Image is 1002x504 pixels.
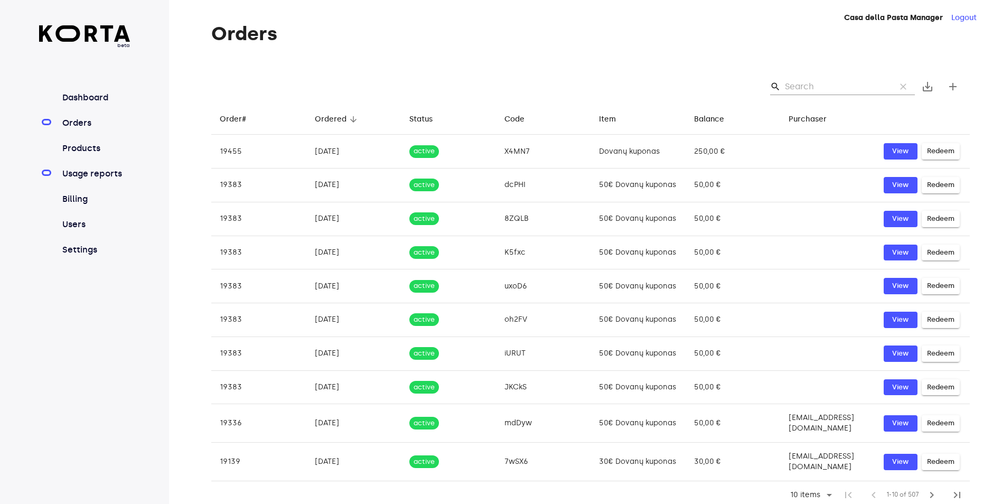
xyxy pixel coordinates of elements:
span: active [409,214,439,224]
span: View [889,213,912,225]
div: Order# [220,113,246,126]
button: Redeem [922,211,960,227]
button: Redeem [922,143,960,160]
td: 50€ Dovanų kuponas [591,303,686,337]
span: Redeem [927,348,954,360]
td: [DATE] [306,169,401,202]
button: Redeem [922,278,960,294]
td: 50,00 € [686,169,781,202]
td: [DATE] [306,303,401,337]
span: Balance [694,113,738,126]
td: 50,00 € [686,404,781,443]
span: active [409,418,439,428]
input: Search [785,78,887,95]
a: View [884,177,917,193]
td: [DATE] [306,236,401,269]
span: Search [770,81,781,92]
a: View [884,415,917,432]
span: beta [39,42,130,49]
img: Korta [39,25,130,42]
button: View [884,245,917,261]
td: 50,00 € [686,337,781,370]
div: Code [504,113,525,126]
a: Usage reports [60,167,130,180]
td: 8ZQLB [496,202,591,236]
button: Redeem [922,454,960,470]
span: Redeem [927,456,954,468]
td: X4MN7 [496,135,591,169]
span: View [889,280,912,292]
span: Redeem [927,280,954,292]
td: 50,00 € [686,370,781,404]
td: [DATE] [306,370,401,404]
a: Products [60,142,130,155]
button: Redeem [922,379,960,396]
button: Redeem [922,245,960,261]
td: 50,00 € [686,236,781,269]
td: 19383 [211,202,306,236]
h1: Orders [211,23,970,44]
span: View [889,381,912,394]
span: active [409,382,439,393]
span: Redeem [927,213,954,225]
div: 10 items [788,491,823,500]
td: 50€ Dovanų kuponas [591,169,686,202]
span: Redeem [927,314,954,326]
span: Purchaser [789,113,840,126]
button: View [884,346,917,362]
a: Dashboard [60,91,130,104]
td: 19336 [211,404,306,443]
span: Ordered [315,113,360,126]
td: 50,00 € [686,269,781,303]
td: 50€ Dovanų kuponas [591,269,686,303]
span: arrow_downward [349,115,358,124]
span: active [409,315,439,325]
span: View [889,179,912,191]
span: View [889,145,912,157]
td: 7wSX6 [496,443,591,481]
span: View [889,314,912,326]
td: mdDyw [496,404,591,443]
a: Orders [60,117,130,129]
span: save_alt [921,80,934,93]
td: 19383 [211,337,306,370]
td: 50€ Dovanų kuponas [591,404,686,443]
button: View [884,278,917,294]
div: 10 items [783,488,836,503]
span: Redeem [927,145,954,157]
td: iURUT [496,337,591,370]
td: 19383 [211,236,306,269]
span: Redeem [927,247,954,259]
td: 50€ Dovanų kuponas [591,202,686,236]
span: active [409,248,439,258]
div: Item [599,113,616,126]
td: [DATE] [306,269,401,303]
td: 19139 [211,443,306,481]
a: Settings [60,244,130,256]
td: 250,00 € [686,135,781,169]
button: View [884,143,917,160]
td: [DATE] [306,202,401,236]
span: active [409,349,439,359]
button: View [884,454,917,470]
button: Redeem [922,415,960,432]
div: Status [409,113,433,126]
div: Ordered [315,113,347,126]
span: Code [504,113,538,126]
td: [DATE] [306,337,401,370]
td: 19383 [211,169,306,202]
td: 19383 [211,269,306,303]
td: [EMAIL_ADDRESS][DOMAIN_NAME] [780,404,875,443]
a: Billing [60,193,130,206]
td: [DATE] [306,404,401,443]
button: View [884,379,917,396]
td: [DATE] [306,443,401,481]
td: [DATE] [306,135,401,169]
td: 50€ Dovanų kuponas [591,370,686,404]
div: Purchaser [789,113,827,126]
button: View [884,312,917,328]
